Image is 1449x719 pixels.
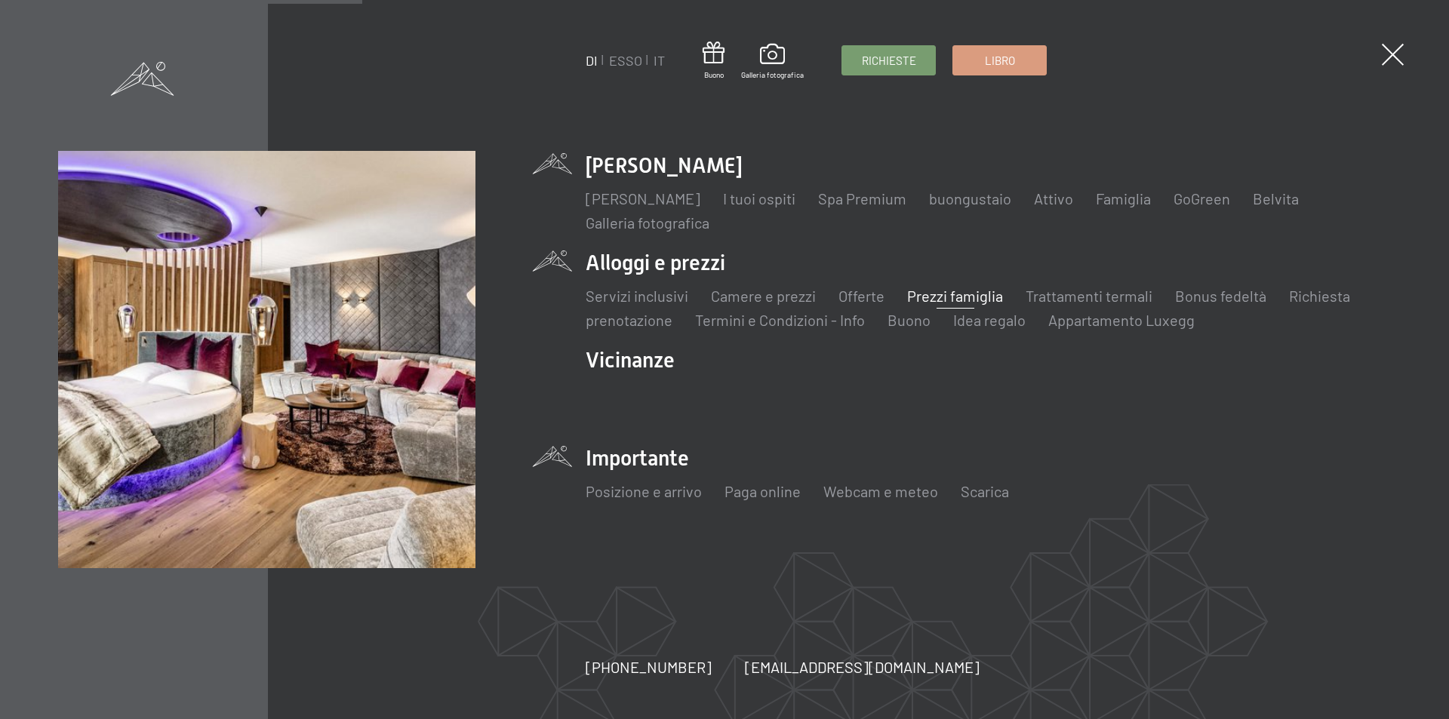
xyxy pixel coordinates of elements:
[695,311,865,329] a: Termini e Condizioni - Info
[586,656,712,678] a: [PHONE_NUMBER]
[745,656,980,678] a: [EMAIL_ADDRESS][DOMAIN_NAME]
[704,70,724,79] font: Buono
[818,189,906,207] a: Spa Premium
[586,287,688,305] a: Servizi inclusivi
[711,287,816,305] a: Camere e prezzi
[609,52,642,69] a: ESSO
[586,52,598,69] a: DI
[838,287,884,305] a: Offerte
[745,658,980,676] font: [EMAIL_ADDRESS][DOMAIN_NAME]
[985,54,1015,67] font: Libro
[907,287,1003,305] a: Prezzi famiglia
[741,70,804,79] font: Galleria fotografica
[724,482,801,500] a: Paga online
[953,46,1046,75] a: Libro
[723,189,795,207] a: I tuoi ospiti
[703,41,724,80] a: Buono
[1174,189,1230,207] a: GoGreen
[654,52,665,69] a: IT
[929,189,1011,207] a: buongustaio
[1175,287,1266,305] a: Bonus fedeltà
[586,189,700,207] a: [PERSON_NAME]
[953,311,1026,329] a: Idea regalo
[961,482,1009,500] a: Scarica
[1034,189,1073,207] a: Attivo
[1096,189,1151,207] a: Famiglia
[842,46,935,75] a: Richieste
[741,44,804,80] a: Galleria fotografica
[862,54,916,67] font: Richieste
[1289,287,1350,305] a: Richiesta
[586,214,709,232] a: Galleria fotografica
[1026,287,1152,305] a: Trattamenti termali
[1253,189,1299,207] a: Belvita
[586,658,712,676] font: [PHONE_NUMBER]
[1048,311,1195,329] a: Appartamento Luxegg
[586,482,702,500] a: Posizione e arrivo
[586,311,672,329] a: prenotazione
[823,482,938,500] a: Webcam e meteo
[888,311,931,329] a: Buono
